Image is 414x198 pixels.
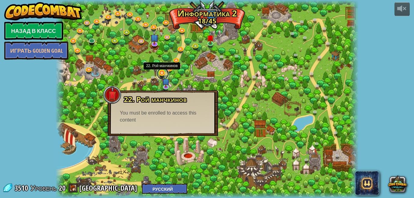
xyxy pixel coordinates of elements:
a: Назад в класс [4,22,63,40]
span: 22. Рой манчкинов [124,94,187,104]
span: Уровень [30,183,57,193]
button: Регулировать громкость [394,2,410,16]
img: level-banner-unstarted.png [207,32,214,44]
a: Играть Golden Goal [4,41,68,60]
img: level-banner-unstarted-subscriber.png [162,75,170,87]
div: You must be enrolled to access this content [120,110,206,124]
span: 20 [59,183,66,193]
span: 3510 [15,183,30,193]
img: level-banner-unstarted-subscriber.png [150,30,159,44]
a: [GEOGRAPHIC_DATA] [79,183,139,193]
img: CodeCombat - Learn how to code by playing a game [4,2,82,20]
